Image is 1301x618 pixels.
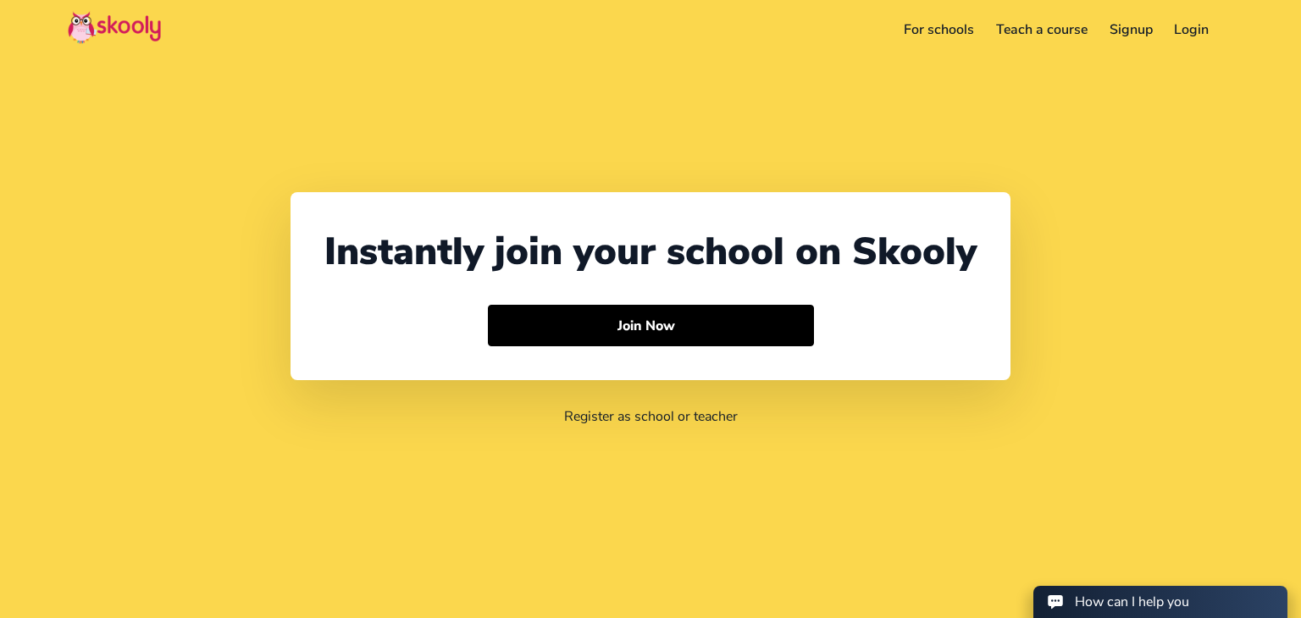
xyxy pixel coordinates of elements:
[324,226,977,278] div: Instantly join your school on Skooly
[985,16,1099,43] a: Teach a course
[68,11,161,44] img: Skooly
[1163,16,1220,43] a: Login
[488,305,814,347] button: Join Now
[1099,16,1164,43] a: Signup
[564,407,738,426] a: Register as school or teacher
[894,16,986,43] a: For schools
